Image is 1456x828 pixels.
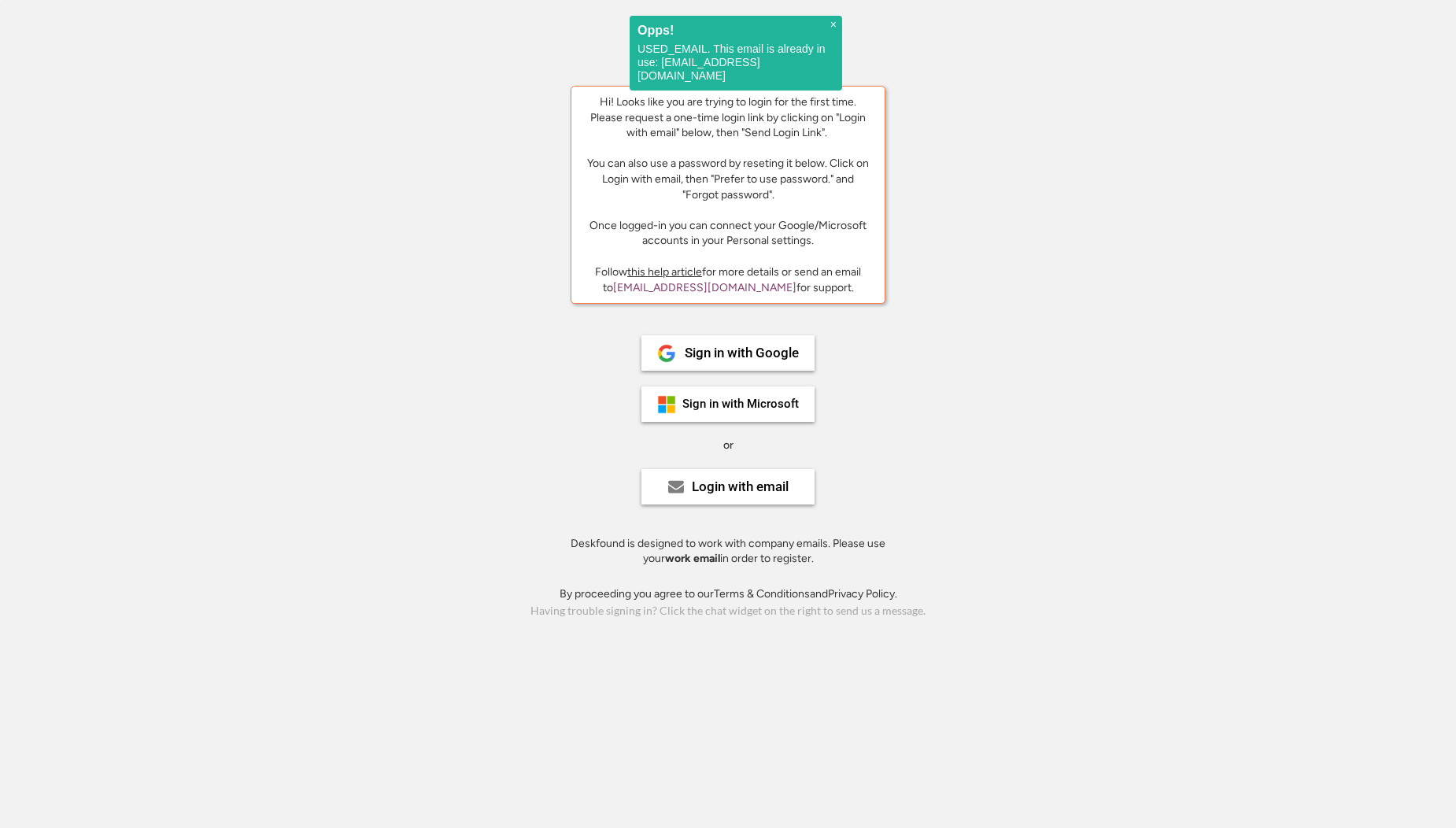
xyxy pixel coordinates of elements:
div: Sign in with Google [685,346,799,360]
a: Privacy Policy. [828,587,897,601]
p: USED_EMAIL. This email is already in use: [EMAIL_ADDRESS][DOMAIN_NAME] [637,43,834,83]
strong: work email [665,552,720,565]
div: Hi! Looks like you are trying to login for the first time. Please request a one-time login link b... [583,94,873,249]
div: Deskfound is designed to work with company emails. Please use your in order to register. [551,536,905,567]
div: or [723,438,734,453]
h2: Opps! [637,24,834,37]
div: Login with email [692,480,789,493]
img: ms-symbollockup_mssymbol_19.png [657,395,676,414]
a: Terms & Conditions [714,587,810,601]
div: Sign in with Microsoft [682,398,799,410]
div: Follow for more details or send an email to for support. [583,264,873,295]
img: 1024px-Google__G__Logo.svg.png [657,344,676,363]
a: this help article [627,265,702,279]
a: [EMAIL_ADDRESS][DOMAIN_NAME] [613,281,796,294]
span: × [830,18,837,31]
div: By proceeding you agree to our and [560,586,897,602]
